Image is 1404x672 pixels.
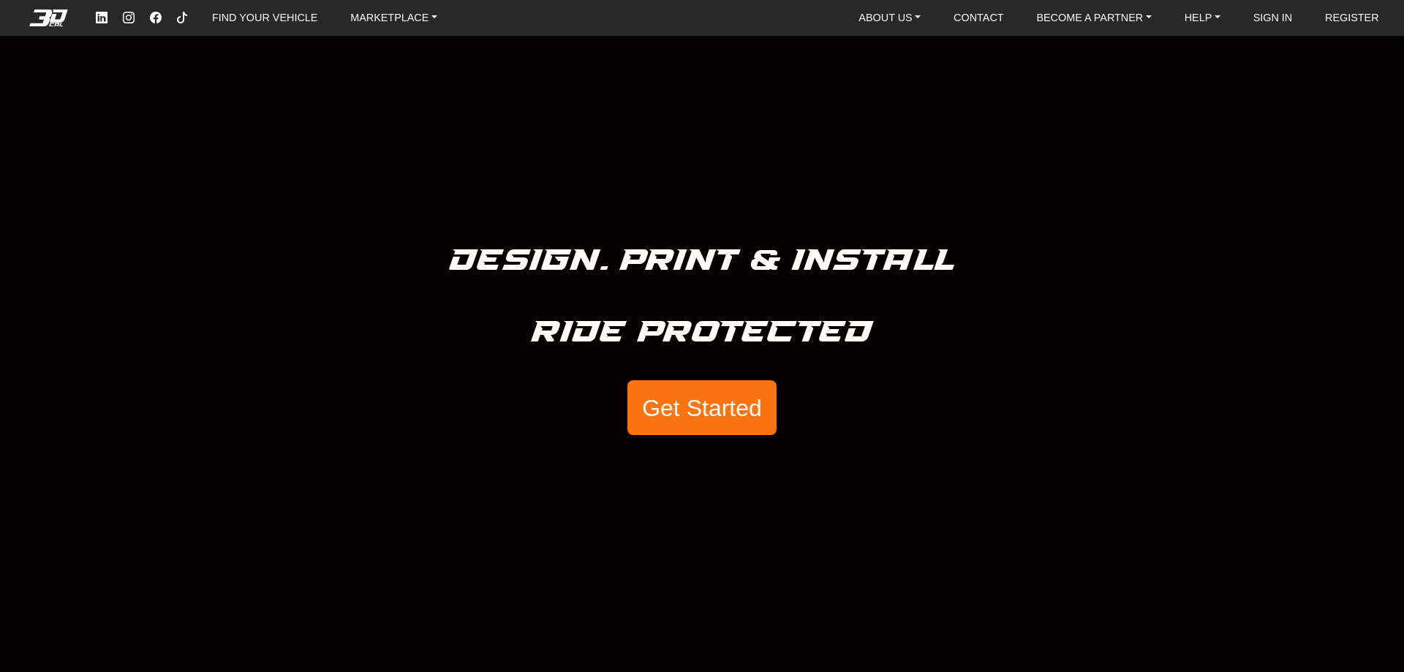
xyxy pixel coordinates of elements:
[948,7,1009,29] a: CONTACT
[450,237,955,285] h5: Design. Print & Install
[1248,7,1299,29] a: SIGN IN
[206,7,323,29] a: FIND YOUR VEHICLE
[344,7,443,29] a: MARKETPLACE
[532,309,873,357] h5: Ride Protected
[1319,7,1385,29] a: REGISTER
[853,7,926,29] a: ABOUT US
[627,380,777,436] button: Get Started
[1030,7,1157,29] a: BECOME A PARTNER
[1179,7,1226,29] a: HELP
